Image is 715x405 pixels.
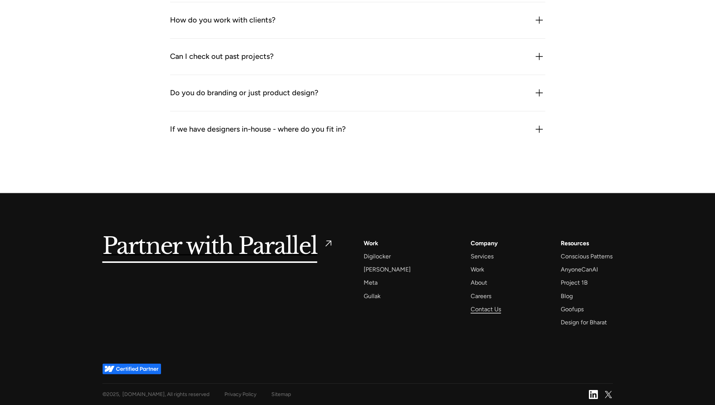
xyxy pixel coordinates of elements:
[471,304,501,314] a: Contact Us
[364,251,391,261] a: Digilocker
[170,51,274,63] div: Can I check out past projects?
[170,123,346,135] div: If we have designers in-house - where do you fit in?
[561,264,598,274] a: AnyoneCanAI
[471,277,487,288] a: About
[102,238,318,255] h5: Partner with Parallel
[224,390,256,399] a: Privacy Policy
[561,304,584,314] a: Goofups
[364,238,378,248] a: Work
[561,251,613,261] a: Conscious Patterns
[471,251,494,261] a: Services
[471,264,484,274] a: Work
[561,317,607,327] a: Design for Bharat
[364,264,411,274] a: [PERSON_NAME]
[170,14,275,26] div: How do you work with clients?
[102,390,209,399] div: © , [DOMAIN_NAME], All rights reserved
[471,238,498,248] a: Company
[170,87,318,99] div: Do you do branding or just product design?
[471,291,491,301] a: Careers
[561,238,589,248] div: Resources
[107,391,119,397] span: 2025
[102,238,334,255] a: Partner with Parallel
[364,277,378,288] a: Meta
[561,277,588,288] a: Project 1B
[561,291,573,301] a: Blog
[364,291,381,301] a: Gullak
[271,390,291,399] a: Sitemap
